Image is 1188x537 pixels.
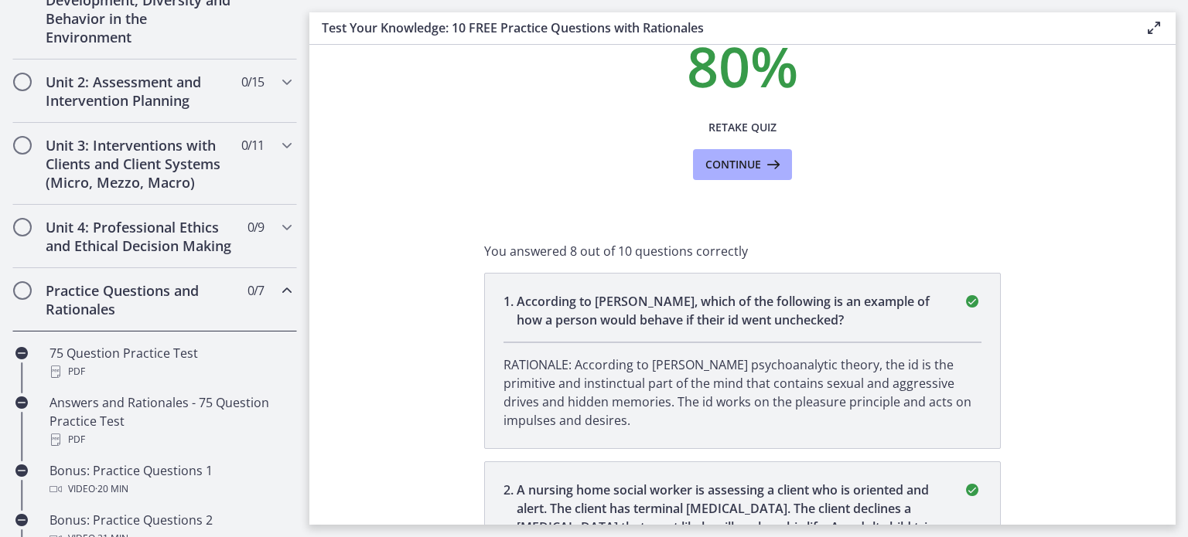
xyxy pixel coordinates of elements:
button: Retake Quiz [693,112,792,143]
button: Continue [693,149,792,180]
div: PDF [49,362,291,381]
div: PDF [49,430,291,449]
p: You answered 8 out of 10 questions correctly [484,242,1001,260]
span: 1 . [504,292,517,329]
span: 0 / 11 [241,136,264,155]
i: correct [963,481,981,499]
p: 80 % [484,38,1001,93]
h2: Practice Questions and Rationales [46,281,234,318]
span: 0 / 15 [241,73,264,91]
i: correct [963,292,981,311]
span: · 20 min [95,480,128,498]
p: According to [PERSON_NAME], which of the following is an example of how a person would behave if ... [517,292,944,329]
p: RATIONALE: According to [PERSON_NAME] psychoanalytic theory, the id is the primitive and instinct... [504,355,981,430]
h2: Unit 4: Professional Ethics and Ethical Decision Making [46,218,234,255]
h2: Unit 3: Interventions with Clients and Client Systems (Micro, Mezzo, Macro) [46,136,234,192]
div: Video [49,480,291,498]
div: Answers and Rationales - 75 Question Practice Test [49,393,291,449]
span: Retake Quiz [708,118,777,137]
span: 0 / 7 [247,281,264,300]
span: 0 / 9 [247,218,264,236]
div: 75 Question Practice Test [49,344,291,381]
h2: Unit 2: Assessment and Intervention Planning [46,73,234,110]
span: Continue [705,155,761,174]
div: Bonus: Practice Questions 1 [49,461,291,498]
h3: Test Your Knowledge: 10 FREE Practice Questions with Rationales [322,19,1120,37]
